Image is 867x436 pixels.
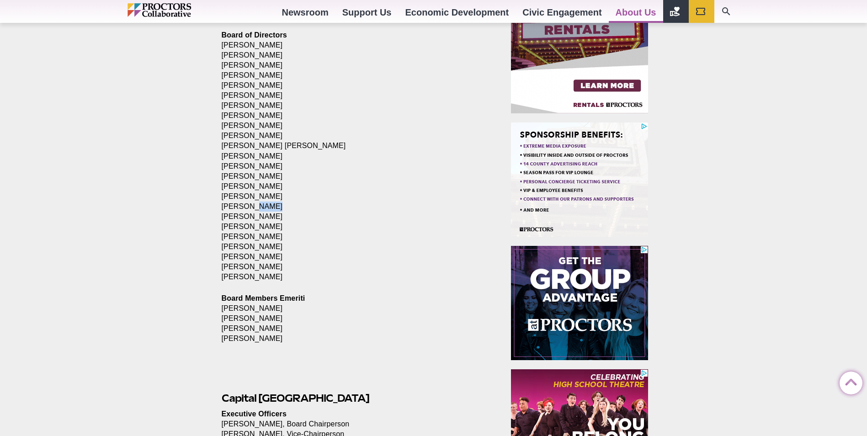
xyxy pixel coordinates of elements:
p: [PERSON_NAME] [PERSON_NAME] [PERSON_NAME] [PERSON_NAME] [PERSON_NAME] [PERSON_NAME] [PERSON_NAME]... [222,30,490,282]
a: Back to Top [840,372,858,390]
strong: Board Members Emeriti [222,294,305,302]
img: Proctors logo [128,3,230,17]
strong: Board of Directors [222,31,287,39]
iframe: Advertisement [511,246,648,360]
h2: Capital [GEOGRAPHIC_DATA] [222,391,490,405]
p: [PERSON_NAME] [PERSON_NAME] [PERSON_NAME] [PERSON_NAME] [222,293,490,344]
strong: Executive Officers [222,410,287,418]
iframe: Advertisement [511,122,648,237]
